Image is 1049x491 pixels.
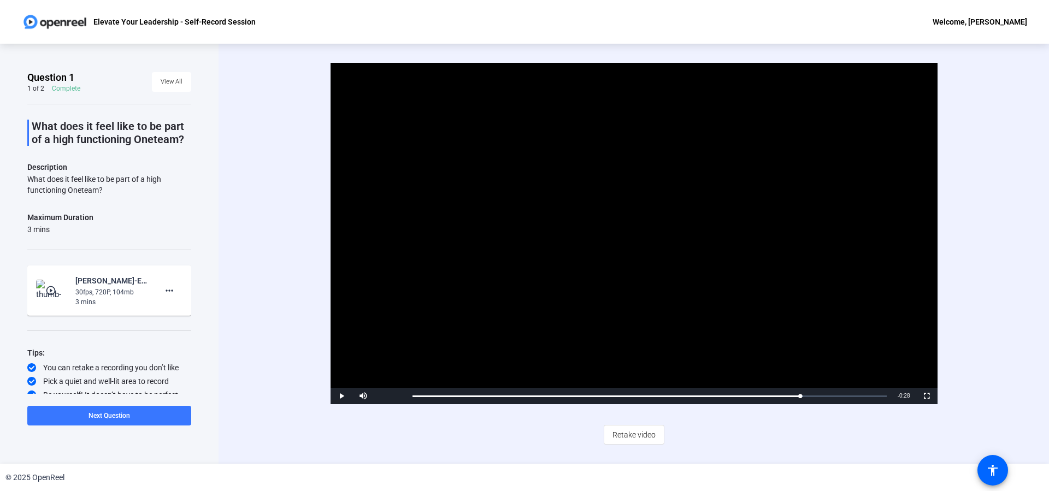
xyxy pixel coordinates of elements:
div: [PERSON_NAME]-Elevate your Leadership - OneTeam-Elevate Your Leadership - Self-Record Session-175... [75,274,149,287]
div: Tips: [27,346,191,359]
div: You can retake a recording you don’t like [27,362,191,373]
button: Retake video [604,425,664,445]
mat-icon: accessibility [986,464,999,477]
span: Next Question [89,412,130,419]
span: View All [161,74,182,90]
div: What does it feel like to be part of a high functioning Oneteam? [27,174,191,196]
p: Elevate Your Leadership - Self-Record Session [93,15,256,28]
div: Welcome, [PERSON_NAME] [933,15,1027,28]
div: Be yourself! It doesn’t have to be perfect [27,389,191,400]
div: 1 of 2 [27,84,44,93]
div: Maximum Duration [27,211,93,224]
img: OpenReel logo [22,11,88,33]
span: Question 1 [27,71,74,84]
div: Video Player [331,63,938,404]
span: 0:28 [899,393,910,399]
span: Retake video [612,424,656,445]
mat-icon: play_circle_outline [45,285,58,296]
p: Description [27,161,191,174]
span: - [898,393,899,399]
mat-icon: more_horiz [163,284,176,297]
button: Play [331,388,352,404]
div: Pick a quiet and well-lit area to record [27,376,191,387]
img: thumb-nail [36,280,68,301]
button: View All [152,72,191,92]
div: Complete [52,84,80,93]
div: 3 mins [27,224,93,235]
button: Fullscreen [916,388,938,404]
div: 30fps, 720P, 104mb [75,287,149,297]
button: Mute [352,388,374,404]
div: 3 mins [75,297,149,307]
div: Progress Bar [412,395,887,397]
button: Next Question [27,406,191,425]
div: © 2025 OpenReel [5,472,64,483]
p: What does it feel like to be part of a high functioning Oneteam? [32,120,191,146]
